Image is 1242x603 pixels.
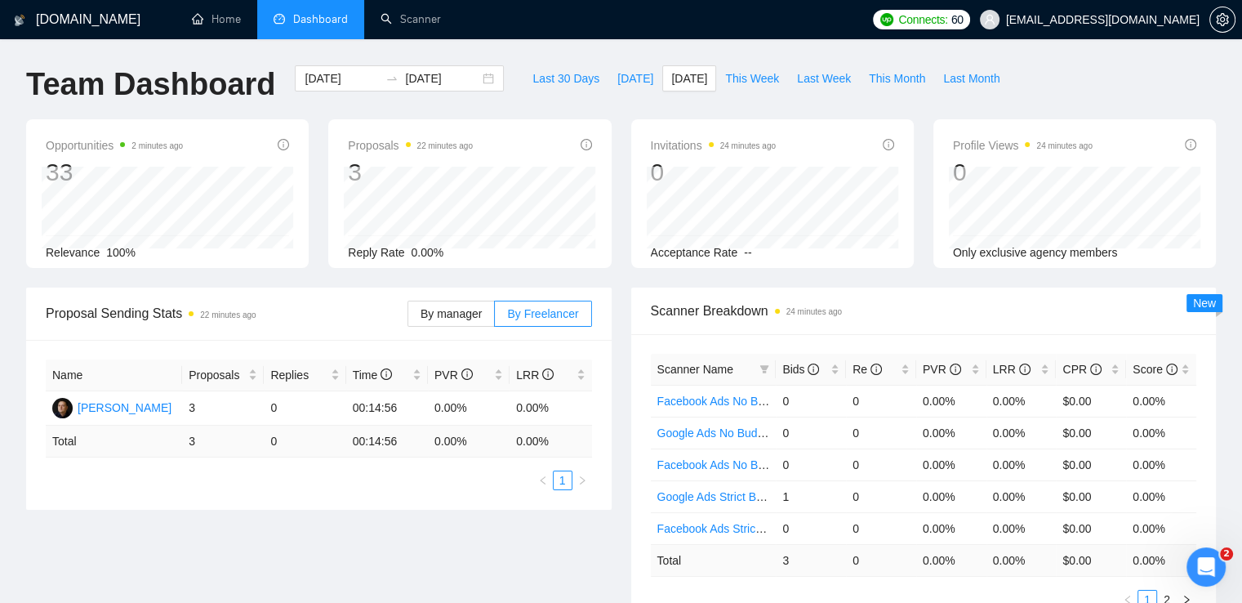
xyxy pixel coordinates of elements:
[776,512,846,544] td: 0
[916,385,986,417] td: 0.00%
[846,544,916,576] td: 0
[725,69,779,87] span: This Week
[417,141,473,150] time: 22 minutes ago
[916,480,986,512] td: 0.00%
[52,398,73,418] img: DS
[916,417,986,449] td: 0.00%
[507,307,578,320] span: By Freelancer
[1019,364,1031,375] span: info-circle
[305,69,379,87] input: Start date
[182,391,264,426] td: 3
[1220,547,1233,561] span: 2
[651,301,1197,321] span: Scanner Breakdown
[428,391,510,426] td: 0.00%
[348,157,473,188] div: 3
[953,246,1118,259] span: Only exclusive agency members
[46,246,100,259] span: Relevance
[953,136,1093,155] span: Profile Views
[776,417,846,449] td: 0
[671,69,707,87] span: [DATE]
[916,449,986,480] td: 0.00%
[651,544,777,576] td: Total
[846,417,916,449] td: 0
[1210,13,1235,26] span: setting
[776,385,846,417] td: 0
[385,72,398,85] span: swap-right
[1209,7,1235,33] button: setting
[572,471,592,490] li: Next Page
[46,157,183,188] div: 33
[657,363,733,376] span: Scanner Name
[846,449,916,480] td: 0
[1126,480,1196,512] td: 0.00%
[1126,385,1196,417] td: 0.00%
[986,544,1057,576] td: 0.00 %
[782,363,819,376] span: Bids
[533,471,553,490] li: Previous Page
[986,480,1057,512] td: 0.00%
[1209,13,1235,26] a: setting
[1186,547,1226,587] iframe: Intercom live chat
[381,368,392,380] span: info-circle
[883,139,894,150] span: info-circle
[200,310,256,319] time: 22 minutes ago
[182,426,264,458] td: 3
[1126,449,1196,480] td: 0.00%
[14,7,25,33] img: logo
[662,65,716,92] button: [DATE]
[880,13,893,26] img: upwork-logo.png
[1185,139,1196,150] span: info-circle
[846,512,916,544] td: 0
[1090,364,1102,375] span: info-circle
[951,11,964,29] span: 60
[720,141,776,150] time: 24 minutes ago
[346,391,428,426] td: 00:14:56
[264,391,345,426] td: 0
[46,303,407,324] span: Proposal Sending Stats
[516,368,554,382] span: LRR
[278,139,289,150] span: info-circle
[744,246,751,259] span: --
[264,360,345,391] th: Replies
[510,391,591,426] td: 0.00%
[1056,417,1126,449] td: $0.00
[461,368,473,380] span: info-circle
[1056,512,1126,544] td: $0.00
[756,357,772,382] span: filter
[553,471,572,490] li: 1
[1133,363,1177,376] span: Score
[776,449,846,480] td: 0
[808,364,819,375] span: info-circle
[950,364,961,375] span: info-circle
[786,307,842,316] time: 24 minutes ago
[1193,297,1216,310] span: New
[657,490,785,503] a: Google Ads Strict Budget
[1056,449,1126,480] td: $0.00
[898,11,947,29] span: Connects:
[986,417,1057,449] td: 0.00%
[523,65,608,92] button: Last 30 Days
[381,12,441,26] a: searchScanner
[943,69,999,87] span: Last Month
[788,65,860,92] button: Last Week
[532,69,599,87] span: Last 30 Days
[264,426,345,458] td: 0
[1056,385,1126,417] td: $0.00
[953,157,1093,188] div: 0
[542,368,554,380] span: info-circle
[776,480,846,512] td: 1
[1056,544,1126,576] td: $ 0.00
[421,307,482,320] span: By manager
[716,65,788,92] button: This Week
[923,363,961,376] span: PVR
[657,395,811,408] a: Facebook Ads No Budget - V2
[608,65,662,92] button: [DATE]
[353,368,392,382] span: Time
[1166,364,1177,375] span: info-circle
[538,476,548,485] span: left
[993,363,1031,376] span: LRR
[1062,363,1101,376] span: CPR
[846,385,916,417] td: 0
[657,458,787,471] a: Facebook Ads No Budget
[577,476,587,485] span: right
